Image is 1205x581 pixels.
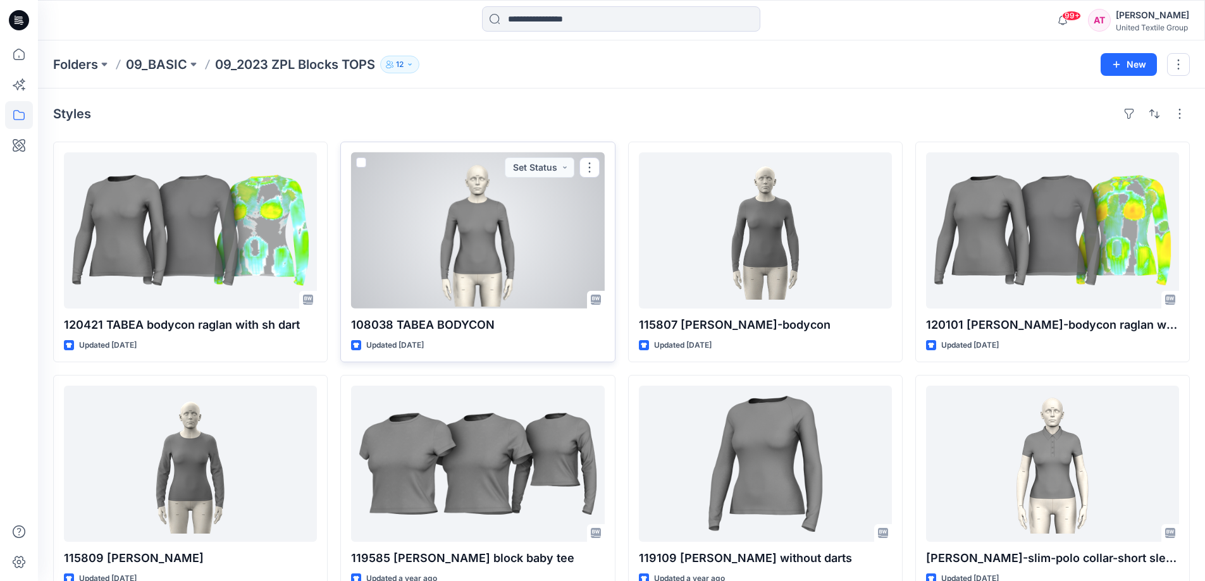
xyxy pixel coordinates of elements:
[64,549,317,567] p: 115809 [PERSON_NAME]
[1088,9,1111,32] div: AT
[926,316,1179,334] p: 120101 [PERSON_NAME]-bodycon raglan with sh dart
[351,152,604,309] a: 108038 TABEA BODYCON
[64,316,317,334] p: 120421 TABEA bodycon raglan with sh dart
[926,386,1179,542] a: TARA-slim-polo collar-short sleeve-short length simulation 21
[1062,11,1081,21] span: 99+
[351,549,604,567] p: 119585 [PERSON_NAME] block baby tee
[64,386,317,542] a: 115809 TARA-slim
[926,549,1179,567] p: [PERSON_NAME]-slim-polo collar-short sleeve-short length simulation 21
[1101,53,1157,76] button: New
[126,56,187,73] a: 09_BASIC
[351,316,604,334] p: 108038 TABEA BODYCON
[380,56,419,73] button: 12
[64,152,317,309] a: 120421 TABEA bodycon raglan with sh dart
[654,339,712,352] p: Updated [DATE]
[215,56,375,73] p: 09_2023 ZPL Blocks TOPS
[639,549,892,567] p: 119109 [PERSON_NAME] without darts
[351,386,604,542] a: 119585 TRISHA ZPL block baby tee
[396,58,404,71] p: 12
[639,386,892,542] a: 119109 TARA slim RAGLAN without darts
[79,339,137,352] p: Updated [DATE]
[1116,23,1189,32] div: United Textile Group
[53,56,98,73] a: Folders
[926,152,1179,309] a: 120101 TARA-bodycon raglan with sh dart
[941,339,999,352] p: Updated [DATE]
[639,152,892,309] a: 115807 TARA-bodycon
[639,316,892,334] p: 115807 [PERSON_NAME]-bodycon
[366,339,424,352] p: Updated [DATE]
[53,106,91,121] h4: Styles
[1116,8,1189,23] div: [PERSON_NAME]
